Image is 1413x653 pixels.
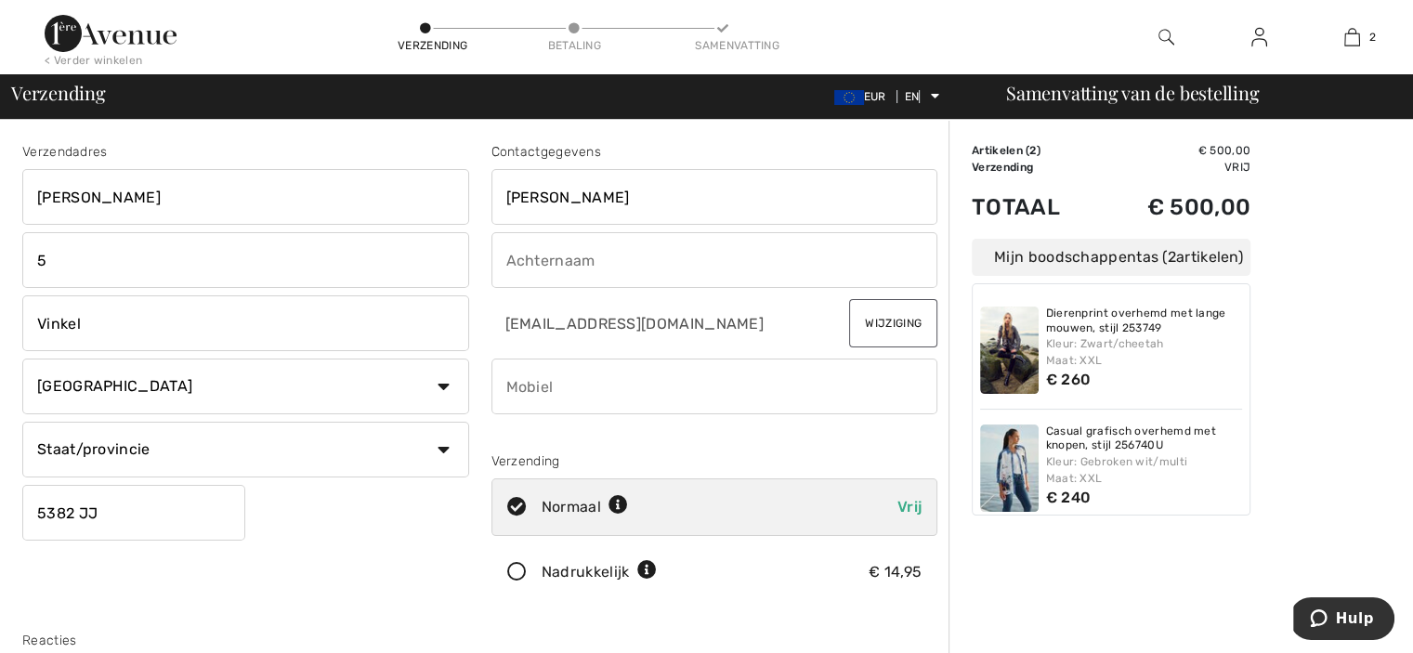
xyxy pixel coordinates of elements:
[1029,144,1036,157] font: 2
[1198,144,1250,157] font: € 500,00
[695,39,779,52] font: Samenvatting
[491,359,938,414] input: Mobiel
[1046,371,1092,388] font: € 260
[980,424,1039,512] img: Casual grafisch overhemd met knopen, stijl 256740U
[834,90,864,105] img: Euro
[1344,26,1360,48] img: Mijn tas
[491,453,560,469] font: Verzending
[542,563,630,581] font: Nadrukkelijk
[548,39,601,52] font: Betaling
[1306,26,1397,48] a: 2
[972,194,1060,220] font: Totaal
[864,90,886,103] font: EUR
[491,144,602,160] font: Contactgegevens
[972,144,1029,157] font: Artikelen (
[1224,161,1250,174] font: Vrij
[22,169,469,225] input: Adresregel 1
[22,633,76,648] font: Reacties
[865,317,922,330] font: Wijziging
[1046,337,1164,350] font: Kleur: Zwart/cheetah
[1006,80,1259,105] font: Samenvatting van de bestelling
[45,54,142,67] font: < Verder winkelen
[1158,26,1174,48] img: zoek op de website
[542,498,601,516] font: Normaal
[1037,144,1040,157] font: )
[972,161,1033,174] font: Verzending
[1147,194,1250,220] font: € 500,00
[897,498,922,516] font: Vrij
[1236,26,1282,49] a: Aanmelden
[491,169,938,225] input: Voornaam
[1046,424,1216,452] font: Casual grafisch overhemd met knopen, stijl 256740U
[1369,31,1376,44] font: 2
[22,144,108,160] font: Verzendadres
[491,295,826,351] input: E-mail
[1168,248,1176,266] font: 2
[994,248,1168,266] font: Mijn boodschappentas (
[1046,455,1188,468] font: Kleur: Gebroken wit/multi
[1046,354,1103,367] font: Maat: XXL
[45,15,177,52] img: 1ère Avenue
[1046,424,1243,453] a: Casual grafisch overhemd met knopen, stijl 256740U
[491,232,938,288] input: Achternaam
[849,299,937,347] button: Wijziging
[1293,597,1394,644] iframe: Opent een widget waar u meer informatie kunt vinden
[22,485,245,541] input: Postcode
[905,90,920,103] font: EN
[1046,489,1092,506] font: € 240
[980,307,1039,394] img: Dierenprint overhemd met lange mouwen, stijl 253749
[22,295,469,351] input: Stad
[1251,26,1267,48] img: Mijn gegevens
[1176,248,1243,266] font: artikelen)
[11,80,106,105] font: Verzending
[1046,307,1243,335] a: Dierenprint overhemd met lange mouwen, stijl 253749
[869,563,922,581] font: € 14,95
[1046,472,1103,485] font: Maat: XXL
[22,232,469,288] input: Adresregel 2
[398,39,467,52] font: Verzending
[1046,307,1226,334] font: Dierenprint overhemd met lange mouwen, stijl 253749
